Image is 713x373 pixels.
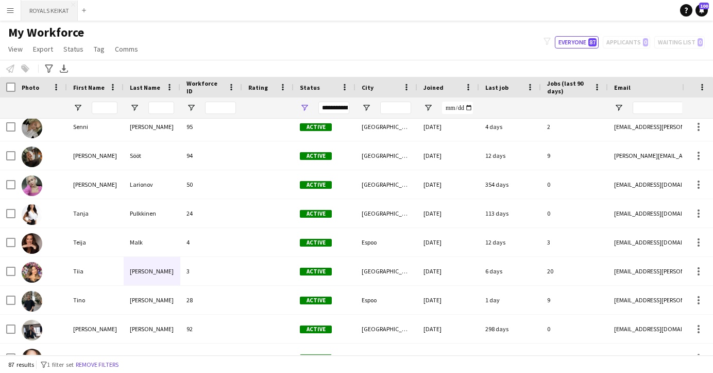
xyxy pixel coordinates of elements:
span: View [8,44,23,54]
div: 92 [180,315,242,343]
button: ROYALS KEIKAT [21,1,78,21]
span: My Workforce [8,25,84,40]
div: Pulkkinen [124,199,180,228]
div: Teija [67,228,124,256]
input: City Filter Input [380,102,411,114]
input: Joined Filter Input [442,102,473,114]
div: 20 [541,257,608,285]
span: Active [300,268,332,275]
img: Sophia-Lorein Larionov [22,175,42,196]
div: 9 [541,141,608,170]
div: 4 [180,228,242,256]
div: [GEOGRAPHIC_DATA] [355,315,417,343]
div: 83 [180,344,242,372]
button: Open Filter Menu [362,103,371,112]
div: 0 [541,344,608,372]
div: [DATE] [417,315,479,343]
button: Open Filter Menu [73,103,82,112]
span: Last job [485,84,508,91]
div: Malk [124,228,180,256]
span: Last Name [130,84,160,91]
div: 0 [541,315,608,343]
img: Tiia Karvonen [22,262,42,283]
div: 113 days [479,199,541,228]
span: Active [300,152,332,160]
div: 50 [180,170,242,199]
span: Active [300,123,332,131]
app-action-btn: Export XLSX [58,62,70,75]
div: [DATE] [417,286,479,314]
button: Open Filter Menu [130,103,139,112]
a: Export [29,42,57,56]
div: 95 [180,112,242,141]
span: Workforce ID [186,79,224,95]
div: 0 [541,170,608,199]
div: Espoo [355,286,417,314]
div: Tanja [67,199,124,228]
span: Active [300,210,332,218]
span: Jobs (last 90 days) [547,79,589,95]
span: Photo [22,84,39,91]
span: First Name [73,84,105,91]
span: 100 [699,3,709,9]
div: [GEOGRAPHIC_DATA] [355,141,417,170]
span: Status [300,84,320,91]
div: Tiia [67,257,124,285]
img: Tino Virta [22,291,42,312]
img: Tobias Chavez [22,320,42,340]
div: Senni [67,112,124,141]
app-action-btn: Advanced filters [43,62,55,75]
div: 354 days [479,170,541,199]
div: [DATE] [417,344,479,372]
div: Espoo [355,344,417,372]
div: [PERSON_NAME] [124,257,180,285]
button: Remove filters [74,359,121,370]
div: 28 [180,286,242,314]
a: View [4,42,27,56]
span: City [362,84,374,91]
div: Kärnä [124,344,180,372]
span: 87 [588,38,597,46]
div: 94 [180,141,242,170]
button: Open Filter Menu [423,103,433,112]
div: [DATE] [417,199,479,228]
div: [PERSON_NAME] [124,315,180,343]
div: 12 days [479,141,541,170]
div: [PERSON_NAME] [67,170,124,199]
span: Comms [115,44,138,54]
div: 9 [541,286,608,314]
span: Active [300,297,332,304]
div: 12 days [479,228,541,256]
div: 1 day [479,286,541,314]
a: Comms [111,42,142,56]
div: 0 [541,199,608,228]
span: Tag [94,44,105,54]
div: [DATE] [417,257,479,285]
span: Active [300,181,332,189]
div: 24 [180,199,242,228]
div: [PERSON_NAME] [67,141,124,170]
span: Active [300,354,332,362]
div: 4 days [479,112,541,141]
img: Senni Karppinen [22,118,42,138]
span: Joined [423,84,444,91]
img: Usva Kärnä [22,349,42,369]
span: Rating [248,84,268,91]
input: Last Name Filter Input [148,102,174,114]
img: Tanja Pulkkinen [22,204,42,225]
div: Usva [67,344,124,372]
div: [GEOGRAPHIC_DATA] [355,199,417,228]
div: [PERSON_NAME] [124,112,180,141]
a: Tag [90,42,109,56]
div: 3 [180,257,242,285]
div: [DATE] [417,141,479,170]
span: Active [300,239,332,247]
div: [PERSON_NAME] [67,315,124,343]
div: [GEOGRAPHIC_DATA] [355,112,417,141]
div: [DATE] [417,228,479,256]
input: First Name Filter Input [92,102,117,114]
a: Status [59,42,88,56]
div: 3 [541,228,608,256]
div: [GEOGRAPHIC_DATA] [355,170,417,199]
div: [DATE] [417,170,479,199]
